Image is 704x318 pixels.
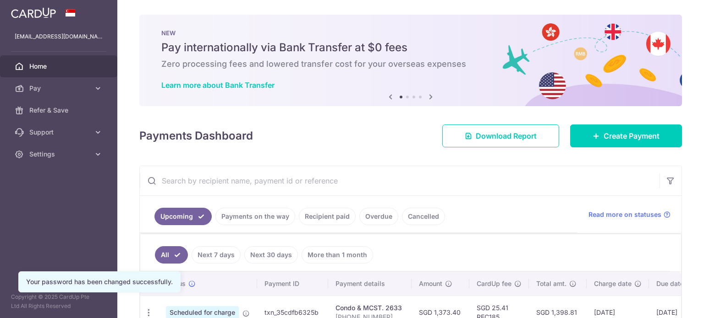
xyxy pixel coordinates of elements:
span: Pay [29,84,90,93]
span: Due date [656,279,684,288]
div: Your password has been changed successfully. [26,277,173,286]
span: Home [29,62,90,71]
a: Learn more about Bank Transfer [161,81,275,90]
h6: Zero processing fees and lowered transfer cost for your overseas expenses [161,59,660,70]
p: NEW [161,29,660,37]
span: Read more on statuses [588,210,661,219]
div: Condo & MCST. 2633 [335,303,404,313]
img: Bank transfer banner [139,15,682,106]
h5: Pay internationally via Bank Transfer at $0 fees [161,40,660,55]
input: Search by recipient name, payment id or reference [140,166,660,195]
a: Upcoming [154,208,212,225]
span: Total amt. [536,279,566,288]
span: Amount [419,279,442,288]
span: Settings [29,150,90,159]
a: Cancelled [402,208,445,225]
a: Create Payment [570,124,682,147]
a: Next 30 days [244,246,298,264]
th: Payment details [328,272,412,296]
span: Charge date [594,279,632,288]
a: Overdue [359,208,398,225]
span: Create Payment [604,130,660,141]
a: Next 7 days [192,246,241,264]
a: All [155,246,188,264]
a: Recipient paid [299,208,356,225]
span: CardUp fee [477,279,511,288]
p: [EMAIL_ADDRESS][DOMAIN_NAME] [15,32,103,41]
a: Download Report [442,124,559,147]
a: Read more on statuses [588,210,671,219]
h4: Payments Dashboard [139,128,253,144]
a: More than 1 month [302,246,373,264]
span: Support [29,128,90,137]
span: Download Report [476,130,537,141]
img: CardUp [11,7,56,18]
span: Refer & Save [29,106,90,115]
th: Payment ID [257,272,328,296]
a: Payments on the way [215,208,295,225]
